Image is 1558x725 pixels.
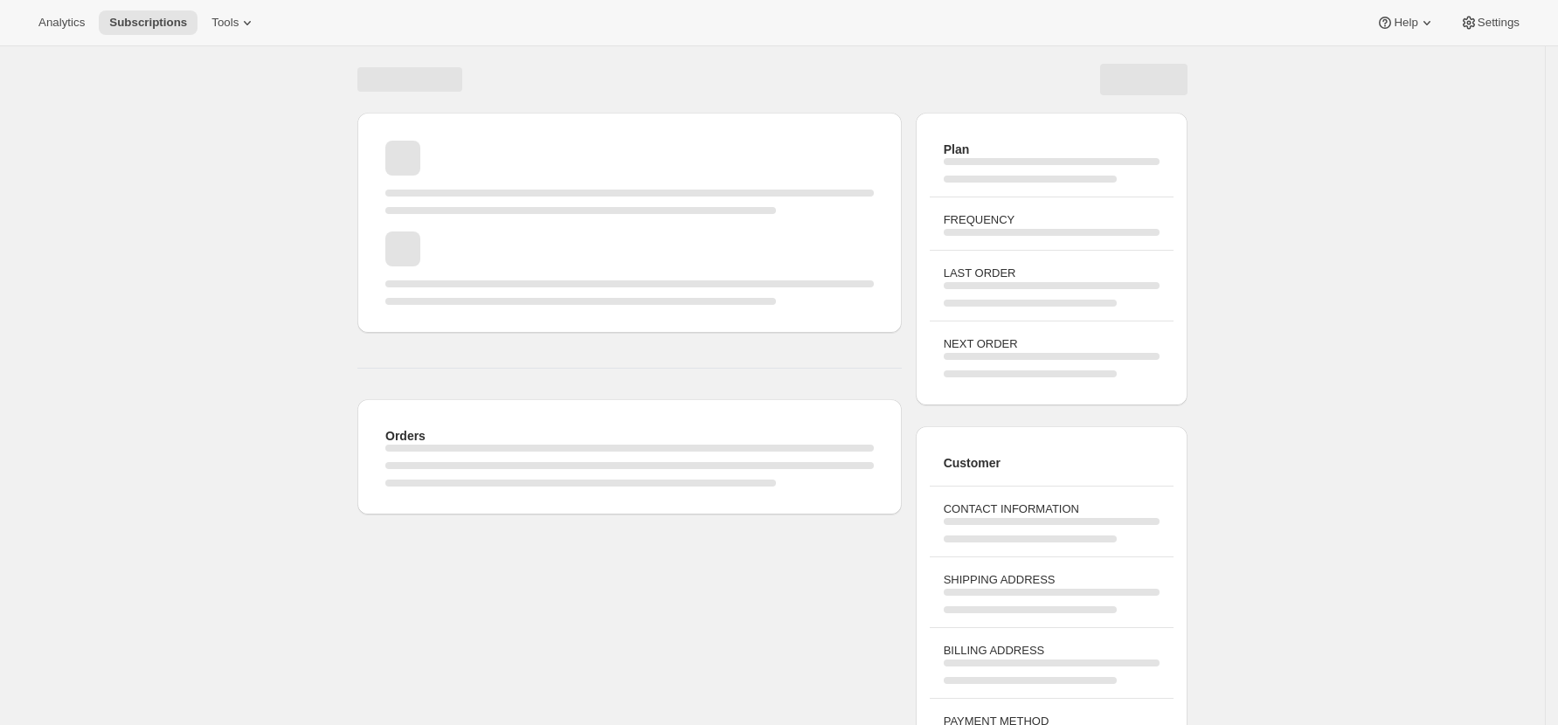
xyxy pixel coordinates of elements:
h3: SHIPPING ADDRESS [944,571,1160,589]
span: Help [1394,16,1417,30]
span: Settings [1478,16,1520,30]
button: Analytics [28,10,95,35]
h3: BILLING ADDRESS [944,642,1160,659]
h3: NEXT ORDER [944,335,1160,353]
button: Subscriptions [99,10,197,35]
h2: Orders [385,427,874,445]
span: Tools [211,16,239,30]
span: Analytics [38,16,85,30]
button: Help [1366,10,1445,35]
button: Tools [201,10,267,35]
h2: Customer [944,454,1160,472]
h3: LAST ORDER [944,265,1160,282]
button: Settings [1450,10,1530,35]
span: Subscriptions [109,16,187,30]
h2: Plan [944,141,1160,158]
h3: CONTACT INFORMATION [944,501,1160,518]
h3: FREQUENCY [944,211,1160,229]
